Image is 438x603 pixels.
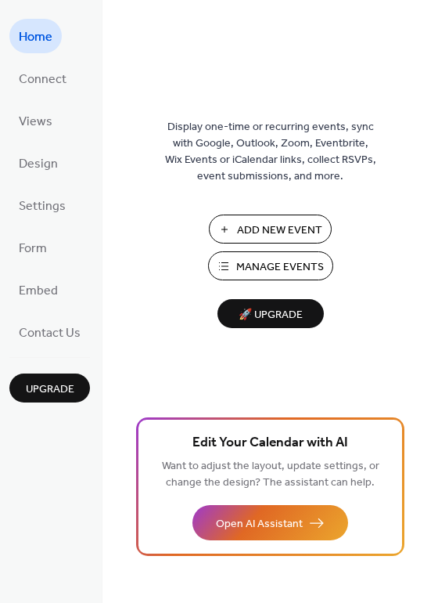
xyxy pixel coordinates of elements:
a: Contact Us [9,315,90,349]
span: Form [19,237,47,262]
span: Want to adjust the layout, update settings, or change the design? The assistant can help. [162,456,379,493]
span: Contact Us [19,321,81,346]
span: Settings [19,194,66,219]
span: Add New Event [237,222,322,239]
a: Views [9,103,62,138]
a: Connect [9,61,76,96]
button: Manage Events [208,251,333,280]
span: Open AI Assistant [216,516,303,533]
a: Design [9,146,67,180]
span: Display one-time or recurring events, sync with Google, Outlook, Zoom, Eventbrite, Wix Events or ... [165,119,376,185]
span: Design [19,152,58,177]
button: Upgrade [9,374,90,403]
button: 🚀 Upgrade [217,299,324,328]
a: Embed [9,273,67,307]
span: Connect [19,67,66,92]
span: Views [19,110,52,135]
span: Embed [19,279,58,304]
span: 🚀 Upgrade [227,305,314,326]
button: Add New Event [209,215,332,244]
a: Settings [9,188,75,222]
span: Edit Your Calendar with AI [192,432,348,454]
button: Open AI Assistant [192,505,348,540]
span: Home [19,25,52,50]
a: Form [9,230,56,265]
span: Manage Events [236,259,324,276]
a: Home [9,19,62,53]
span: Upgrade [26,381,74,398]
